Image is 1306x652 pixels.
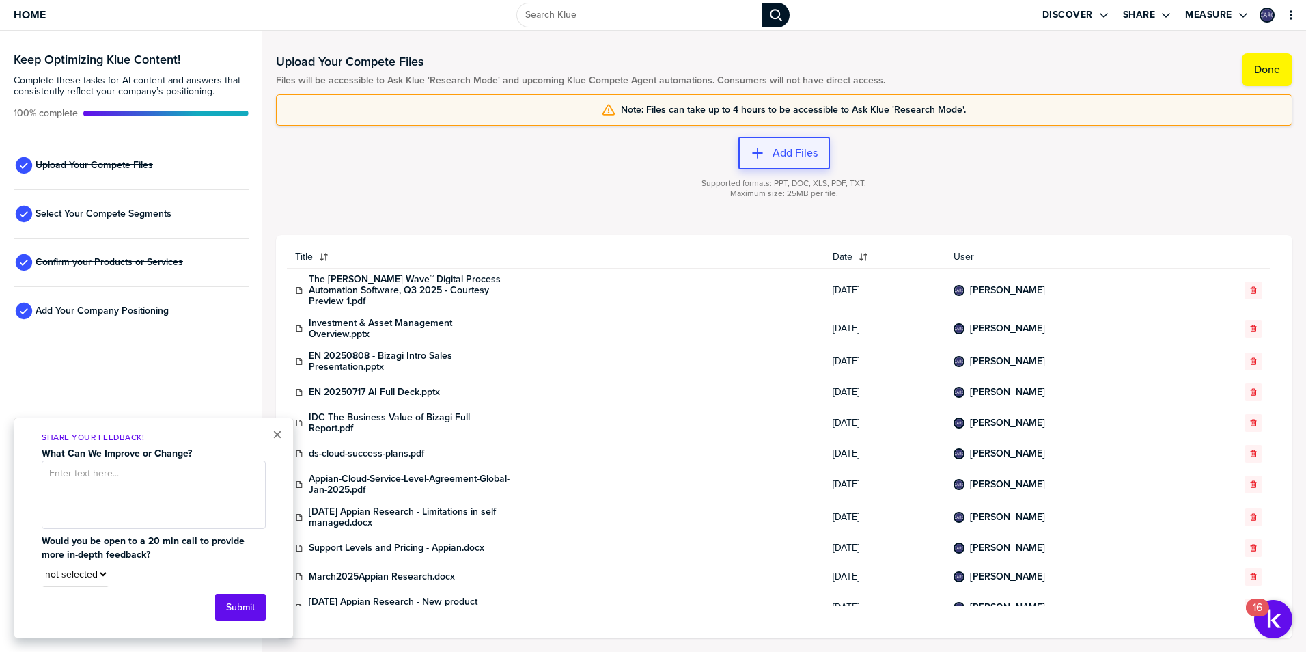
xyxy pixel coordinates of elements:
[1260,8,1275,23] div: Camila Alejandra Rincon Carrillo
[762,3,790,27] div: Search Klue
[954,479,964,490] div: Camila Alejandra Rincon Carrillo
[14,53,249,66] h3: Keep Optimizing Klue Content!
[1123,9,1156,21] label: Share
[954,512,964,523] div: Camila Alejandra Rincon Carrillo
[970,285,1045,296] a: [PERSON_NAME]
[276,53,885,70] h1: Upload Your Compete Files
[954,387,964,398] div: Camila Alejandra Rincon Carrillo
[955,513,963,521] img: e7ada294ebefaa5c5230c13e7e537379-sml.png
[309,412,514,434] a: IDC The Business Value of Bizagi Full Report.pdf
[833,252,852,262] span: Date
[970,512,1045,523] a: [PERSON_NAME]
[14,75,249,97] span: Complete these tasks for AI content and answers that consistently reflect your company’s position...
[954,418,964,429] div: Camila Alejandra Rincon Carrillo
[309,318,514,340] a: Investment & Asset Management Overview.pptx
[1261,9,1273,21] img: e7ada294ebefaa5c5230c13e7e537379-sml.png
[1254,63,1280,77] label: Done
[273,426,282,443] button: Close
[14,108,78,119] span: Active
[833,571,936,582] span: [DATE]
[309,543,484,554] a: Support Levels and Pricing - Appian.docx
[833,323,936,334] span: [DATE]
[954,571,964,582] div: Camila Alejandra Rincon Carrillo
[970,418,1045,429] a: [PERSON_NAME]
[955,419,963,427] img: e7ada294ebefaa5c5230c13e7e537379-sml.png
[14,9,46,21] span: Home
[42,432,266,444] p: Share Your Feedback!
[295,252,313,262] span: Title
[36,305,169,316] span: Add Your Company Positioning
[42,534,247,562] strong: Would you be open to a 20 min call to provide more in-depth feedback?
[833,512,936,523] span: [DATE]
[970,571,1045,582] a: [PERSON_NAME]
[276,75,885,86] span: Files will be accessible to Ask Klue 'Research Mode' and upcoming Klue Compete Agent automations....
[970,543,1045,554] a: [PERSON_NAME]
[701,178,866,189] span: Supported formats: PPT, DOC, XLS, PDF, TXT.
[954,323,964,334] div: Camila Alejandra Rincon Carrillo
[1258,6,1276,24] a: Edit Profile
[309,274,514,307] a: The [PERSON_NAME] Wave™ Digital Process Automation Software, Q3 2025 - Courtesy Preview 1.pdf
[955,286,963,295] img: e7ada294ebefaa5c5230c13e7e537379-sml.png
[215,594,266,621] button: Submit
[309,506,514,528] a: [DATE] Appian Research - Limitations in self managed.docx
[954,543,964,554] div: Camila Alejandra Rincon Carrillo
[955,573,963,581] img: e7ada294ebefaa5c5230c13e7e537379-sml.png
[42,446,192,461] strong: What Can We Improve or Change?
[1253,608,1262,625] div: 16
[309,474,514,495] a: Appian-Cloud-Service-Level-Agreement-Global-Jan-2025.pdf
[833,285,936,296] span: [DATE]
[970,479,1045,490] a: [PERSON_NAME]
[1185,9,1232,21] label: Measure
[309,387,440,398] a: EN 20250717 AI Full Deck.pptx
[833,448,936,459] span: [DATE]
[970,602,1045,613] a: [PERSON_NAME]
[730,189,838,199] span: Maximum size: 25MB per file.
[1254,600,1292,638] button: Open Resource Center, 16 new notifications
[833,543,936,554] span: [DATE]
[954,252,1184,262] span: User
[516,3,762,27] input: Search Klue
[1042,9,1093,21] label: Discover
[954,285,964,296] div: Camila Alejandra Rincon Carrillo
[833,387,936,398] span: [DATE]
[833,479,936,490] span: [DATE]
[954,448,964,459] div: Camila Alejandra Rincon Carrillo
[970,448,1045,459] a: [PERSON_NAME]
[955,544,963,552] img: e7ada294ebefaa5c5230c13e7e537379-sml.png
[36,257,183,268] span: Confirm your Products or Services
[955,325,963,333] img: e7ada294ebefaa5c5230c13e7e537379-sml.png
[833,602,936,613] span: [DATE]
[955,357,963,366] img: e7ada294ebefaa5c5230c13e7e537379-sml.png
[955,603,963,612] img: e7ada294ebefaa5c5230c13e7e537379-sml.png
[773,146,818,160] label: Add Files
[954,356,964,367] div: Camila Alejandra Rincon Carrillo
[954,602,964,613] div: Camila Alejandra Rincon Carrillo
[970,323,1045,334] a: [PERSON_NAME]
[970,356,1045,367] a: [PERSON_NAME]
[36,160,153,171] span: Upload Your Compete Files
[955,450,963,458] img: e7ada294ebefaa5c5230c13e7e537379-sml.png
[970,387,1045,398] a: [PERSON_NAME]
[955,388,963,396] img: e7ada294ebefaa5c5230c13e7e537379-sml.png
[309,597,514,619] a: [DATE] Appian Research - New product release.docx
[621,105,966,116] span: Note: Files can take up to 4 hours to be accessible to Ask Klue 'Research Mode'.
[309,448,424,459] a: ds-cloud-success-plans.pdf
[36,208,171,219] span: Select Your Compete Segments
[309,351,514,372] a: EN 20250808 - Bizagi Intro Sales Presentation.pptx
[309,571,455,582] a: March2025Appian Research.docx
[955,480,963,489] img: e7ada294ebefaa5c5230c13e7e537379-sml.png
[833,418,936,429] span: [DATE]
[833,356,936,367] span: [DATE]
